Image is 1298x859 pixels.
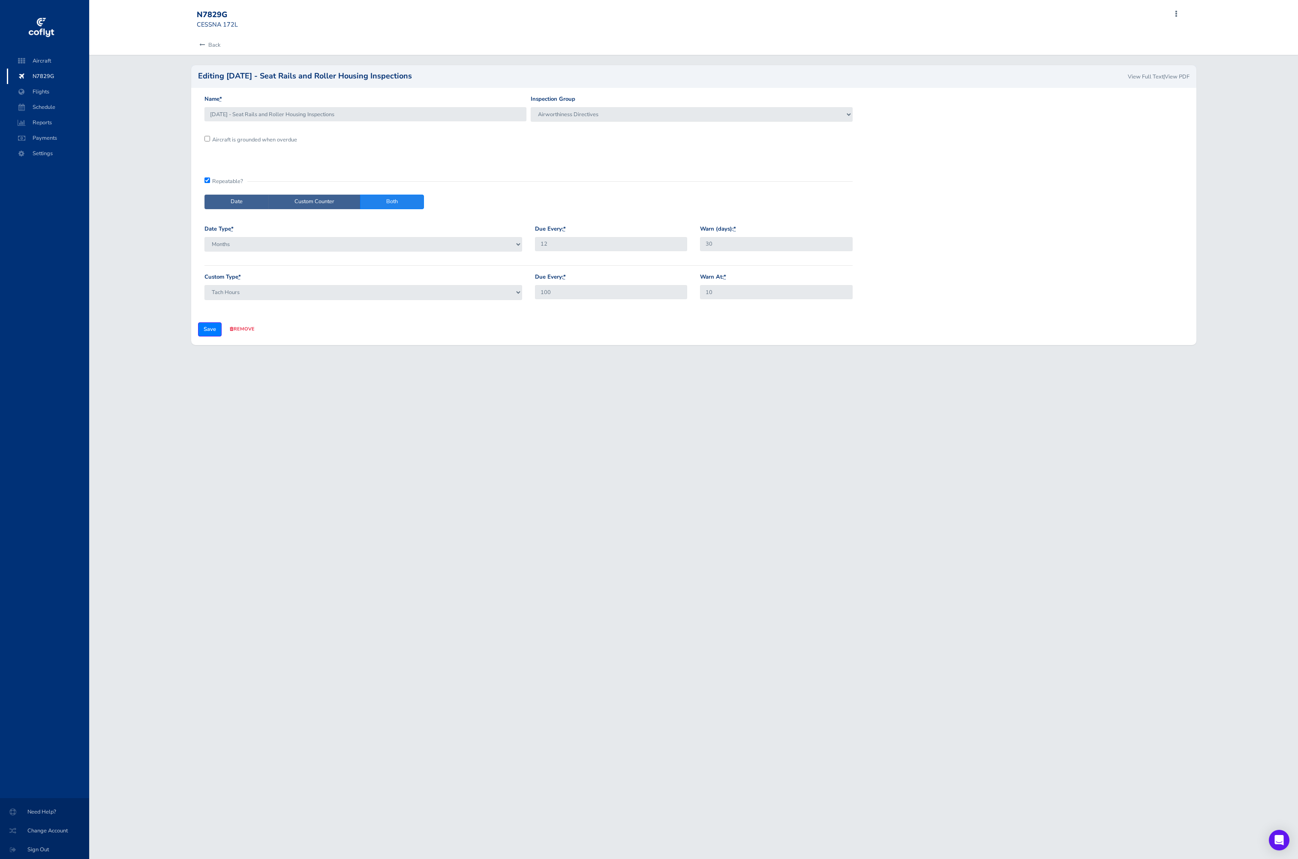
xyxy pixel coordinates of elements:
[238,273,241,281] abbr: required
[27,15,55,41] img: coflyt logo
[204,177,853,182] div: Repeatable?
[1269,830,1289,850] div: Open Intercom Messenger
[531,95,575,104] label: Inspection Group
[563,273,566,281] abbr: required
[15,115,81,130] span: Reports
[198,322,222,336] input: Save
[197,10,258,20] div: N7829G
[219,95,222,103] abbr: required
[204,273,241,282] label: Custom Type
[10,804,79,820] span: Need Help?
[563,225,566,233] abbr: required
[15,99,81,115] span: Schedule
[1128,73,1163,81] a: View Full Text
[204,225,234,234] label: Date Type
[197,36,220,54] a: Back
[204,95,222,104] label: Name
[733,225,736,233] abbr: required
[198,72,412,80] h2: Editing [DATE] - Seat Rails and Roller Housing Inspections
[231,225,234,233] abbr: required
[10,823,79,838] span: Change Account
[230,326,255,332] a: remove
[15,146,81,161] span: Settings
[15,69,81,84] span: N7829G
[15,84,81,99] span: Flights
[1165,73,1190,81] a: View PDF
[204,195,269,209] label: Date
[360,195,424,209] label: Both
[268,195,361,209] label: Custom Counter
[724,273,726,281] abbr: required
[202,135,529,144] div: Aircraft is grounded when overdue
[700,273,726,282] label: Warn At:
[535,273,566,282] label: Due Every:
[700,225,736,234] label: Warn (days):
[535,225,566,234] label: Due Every:
[15,130,81,146] span: Payments
[197,20,238,29] small: CESSNA 172L
[15,53,81,69] span: Aircraft
[10,842,79,857] span: Sign Out
[1128,72,1190,81] div: |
